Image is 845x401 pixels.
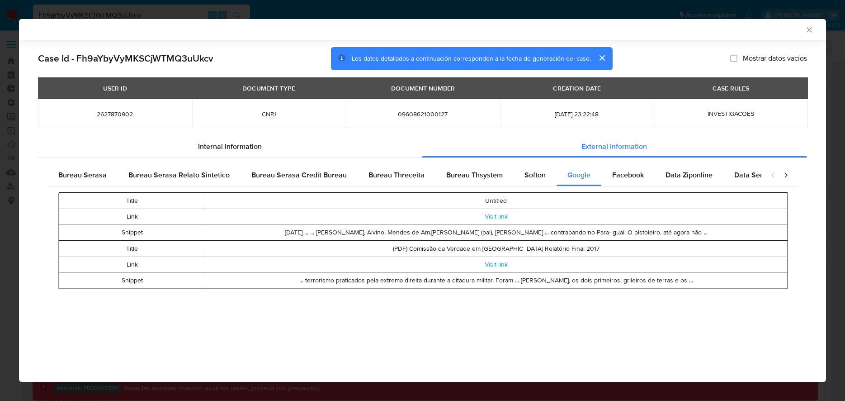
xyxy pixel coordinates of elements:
[446,170,503,180] span: Bureau Thsystem
[59,193,205,209] td: Title
[198,141,262,152] span: Internal information
[612,170,644,180] span: Facebook
[49,110,181,118] span: 2627870902
[567,170,590,180] span: Google
[205,273,787,289] td: ... terrorismo praticados pela extrema direita durante a ditadura militar. Foram ... [PERSON_NAME...
[205,193,787,209] td: Untitled
[205,225,787,241] td: [DATE] ... ... [PERSON_NAME], Alvino. Mendes de Am.[PERSON_NAME] (pai), [PERSON_NAME] ... contrab...
[59,257,205,273] td: Link
[357,110,489,118] span: 09608621000127
[734,170,782,180] span: Data Serpro Pf
[98,81,132,96] div: USER ID
[805,25,813,33] button: Cerrar ventana
[59,225,205,241] td: Snippet
[368,170,425,180] span: Bureau Threceita
[237,81,301,96] div: DOCUMENT TYPE
[708,109,754,118] span: INVESTIGACOES
[524,170,546,180] span: Softon
[581,141,647,152] span: External information
[205,241,787,257] td: (PDF) Comissão da Verdade em [GEOGRAPHIC_DATA] Relatório Final 2017
[511,110,643,118] span: [DATE] 23:22:48
[707,81,755,96] div: CASE RULES
[47,164,761,186] div: Detailed external info
[38,53,213,64] h2: Case Id - Fh9aYbyVyMKSCjWTMQ3uUkcv
[38,136,807,158] div: Detailed info
[19,19,826,382] div: closure-recommendation-modal
[128,170,230,180] span: Bureau Serasa Relato Sintetico
[58,170,107,180] span: Bureau Serasa
[743,54,807,63] span: Mostrar datos vacíos
[352,54,591,63] span: Los datos detallados a continuación corresponden a la fecha de generación del caso.
[59,241,205,257] td: Title
[386,81,460,96] div: DOCUMENT NUMBER
[666,170,713,180] span: Data Ziponline
[203,110,335,118] span: CNPJ
[548,81,606,96] div: CREATION DATE
[730,55,737,62] input: Mostrar datos vacíos
[591,47,613,69] button: cerrar
[485,260,508,269] a: Visit link
[251,170,347,180] span: Bureau Serasa Credit Bureau
[59,209,205,225] td: Link
[59,273,205,289] td: Snippet
[485,212,508,221] a: Visit link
